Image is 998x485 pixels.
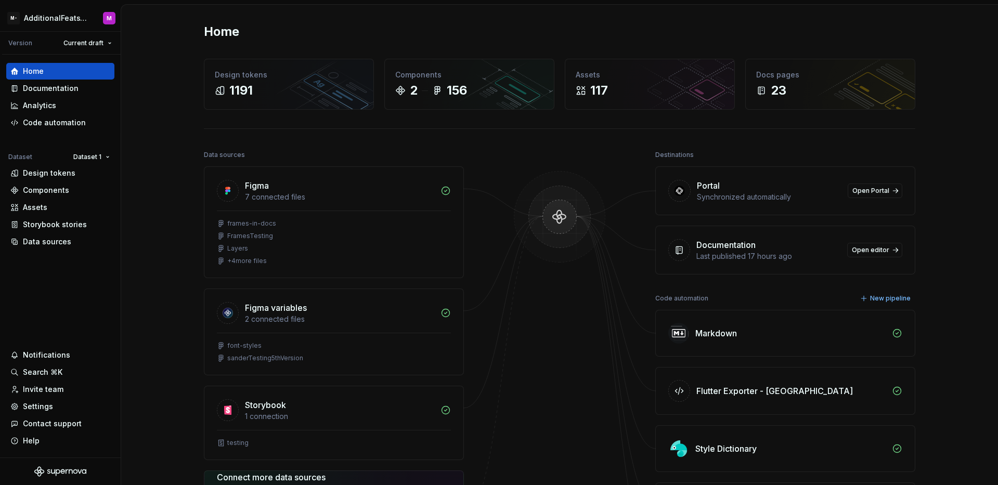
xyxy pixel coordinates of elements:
[227,354,303,362] div: sanderTesting5thVersion
[204,166,464,278] a: Figma7 connected filesframes-in-docsFramesTestingLayers+4more files
[107,14,112,22] div: M
[24,13,90,23] div: AdditionalFeatsTest
[215,70,363,80] div: Design tokens
[6,199,114,216] a: Assets
[870,294,911,303] span: New pipeline
[217,471,363,483] div: Connect more data sources
[69,150,114,164] button: Dataset 1
[6,97,114,114] a: Analytics
[852,187,889,195] span: Open Portal
[204,59,374,110] a: Design tokens1191
[23,401,53,412] div: Settings
[7,12,20,24] div: M-
[245,302,307,314] div: Figma variables
[696,251,841,261] div: Last published 17 hours ago
[23,350,70,360] div: Notifications
[6,114,114,131] a: Code automation
[23,83,79,94] div: Documentation
[655,291,708,306] div: Code automation
[857,291,915,306] button: New pipeline
[204,148,245,162] div: Data sources
[6,165,114,181] a: Design tokens
[23,202,47,213] div: Assets
[245,399,286,411] div: Storybook
[23,237,71,247] div: Data sources
[771,82,786,99] div: 23
[227,257,267,265] div: + 4 more files
[63,39,103,47] span: Current draft
[8,39,32,47] div: Version
[2,7,119,29] button: M-AdditionalFeatsTestM
[245,314,434,324] div: 2 connected files
[23,418,82,429] div: Contact support
[695,327,737,339] div: Markdown
[695,442,757,455] div: Style Dictionary
[565,59,735,110] a: Assets117
[6,233,114,250] a: Data sources
[204,289,464,375] a: Figma variables2 connected filesfont-stylessanderTesting5thVersion
[23,185,69,195] div: Components
[6,182,114,199] a: Components
[227,232,273,240] div: FramesTesting
[6,80,114,97] a: Documentation
[23,219,87,230] div: Storybook stories
[576,70,724,80] div: Assets
[655,148,694,162] div: Destinations
[23,100,56,111] div: Analytics
[410,82,418,99] div: 2
[23,66,44,76] div: Home
[6,415,114,432] button: Contact support
[245,192,434,202] div: 7 connected files
[204,386,464,460] a: Storybook1 connectiontesting
[848,183,902,198] a: Open Portal
[6,432,114,449] button: Help
[227,244,248,253] div: Layers
[23,117,86,128] div: Code automation
[23,168,75,178] div: Design tokens
[852,246,889,254] span: Open editor
[204,23,239,40] h2: Home
[696,385,853,397] div: Flutter Exporter - [GEOGRAPHIC_DATA]
[6,347,114,363] button: Notifications
[34,466,86,477] svg: Supernova Logo
[23,384,63,395] div: Invite team
[227,439,249,447] div: testing
[384,59,554,110] a: Components2156
[697,179,720,192] div: Portal
[696,239,756,251] div: Documentation
[6,364,114,381] button: Search ⌘K
[6,398,114,415] a: Settings
[227,342,262,350] div: font-styles
[6,63,114,80] a: Home
[23,436,40,446] div: Help
[8,153,32,161] div: Dataset
[447,82,467,99] div: 156
[6,381,114,398] a: Invite team
[395,70,543,80] div: Components
[59,36,116,50] button: Current draft
[229,82,253,99] div: 1191
[745,59,915,110] a: Docs pages23
[590,82,608,99] div: 117
[6,216,114,233] a: Storybook stories
[245,411,434,422] div: 1 connection
[847,243,902,257] a: Open editor
[73,153,101,161] span: Dataset 1
[697,192,841,202] div: Synchronized automatically
[756,70,904,80] div: Docs pages
[227,219,276,228] div: frames-in-docs
[245,179,269,192] div: Figma
[23,367,62,377] div: Search ⌘K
